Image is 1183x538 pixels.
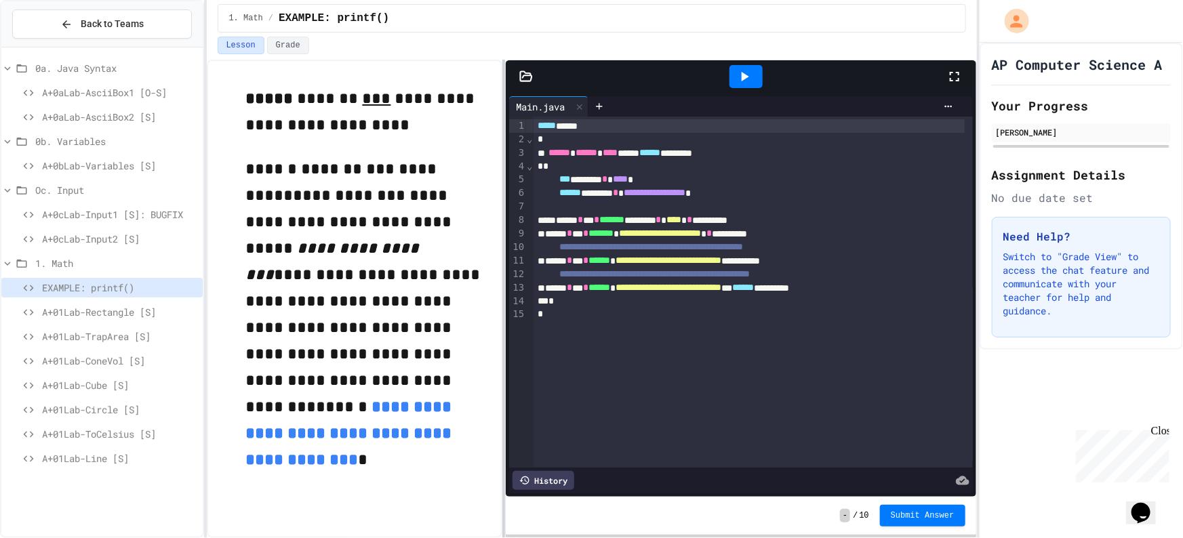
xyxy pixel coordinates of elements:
span: A+01Lab-ToCelsius [S] [42,427,197,441]
span: A+01Lab-Rectangle [S] [42,305,197,319]
span: 1. Math [229,13,263,24]
span: A+01Lab-Line [S] [42,451,197,465]
iframe: chat widget [1070,425,1169,482]
button: Back to Teams [12,9,192,39]
span: A+01Lab-Circle [S] [42,402,197,417]
span: A+0bLab-Variables [S] [42,159,197,173]
span: 0a. Java Syntax [35,61,197,75]
button: Grade [267,37,309,54]
span: A+0cLab-Input1 [S]: BUGFIX [42,207,197,222]
span: 0b. Variables [35,134,197,148]
p: Switch to "Grade View" to access the chat feature and communicate with your teacher for help and ... [1003,250,1160,318]
span: A+0aLab-AsciiBox2 [S] [42,110,197,124]
span: A+01Lab-TrapArea [S] [42,329,197,344]
h2: Your Progress [992,96,1171,115]
span: A+01Lab-ConeVol [S] [42,354,197,368]
span: A+0cLab-Input2 [S] [42,232,197,246]
h2: Assignment Details [992,165,1171,184]
h3: Need Help? [1003,228,1160,245]
div: No due date set [992,190,1171,206]
span: 1. Math [35,256,197,270]
button: Lesson [218,37,264,54]
div: [PERSON_NAME] [996,126,1167,138]
div: Chat with us now!Close [5,5,94,86]
span: A+0aLab-AsciiBox1 [O-S] [42,85,197,100]
h1: AP Computer Science A [992,55,1163,74]
span: Oc. Input [35,183,197,197]
div: My Account [990,5,1032,37]
span: Back to Teams [81,17,144,31]
span: EXAMPLE: printf() [42,281,197,295]
iframe: chat widget [1126,484,1169,524]
span: / [268,13,273,24]
span: A+01Lab-Cube [S] [42,378,197,392]
span: EXAMPLE: printf() [279,10,389,26]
